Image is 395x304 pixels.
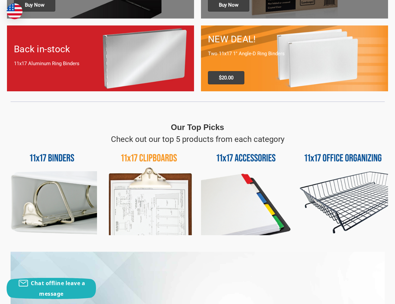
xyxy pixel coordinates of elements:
[208,71,244,84] span: $20.00
[14,42,187,56] h1: Back in-stock
[111,133,284,145] p: Check out our top 5 products from each category
[7,145,97,235] img: 11x17 Binders
[14,60,187,67] p: 11x17 Aluminum Ring Binders
[7,25,194,91] a: Back in-stock 11x17 Aluminum Ring Binders
[171,121,224,133] p: Our Top Picks
[208,32,381,46] h1: NEW DEAL!
[201,25,388,91] a: 11x17 Binder 2-pack only $20.00 NEW DEAL! Two 11x17 1" Angle-D Ring Binders $20.00
[7,278,96,299] button: Chat offline leave a message
[208,50,381,58] p: Two 11x17 1" Angle-D Ring Binders
[298,145,388,235] img: 11x17 Office Organizing
[31,280,85,297] span: Chat offline leave a message
[104,145,194,235] img: 11x17 Clipboards
[201,145,291,235] img: 11x17 Accessories
[7,3,23,19] img: duty and tax information for United States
